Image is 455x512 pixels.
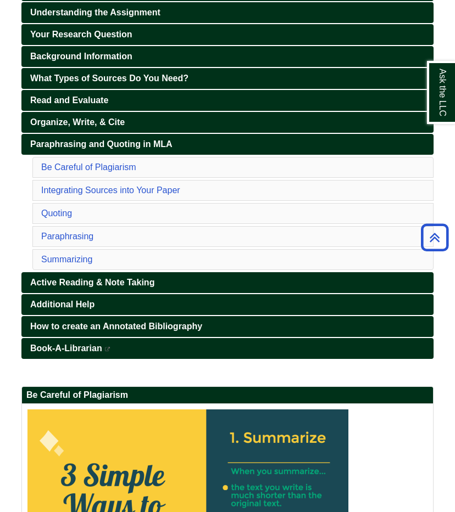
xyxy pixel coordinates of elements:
[417,230,452,245] a: Back to Top
[30,30,132,39] span: Your Research Question
[41,162,136,172] a: Be Careful of Plagiarism
[21,316,434,337] a: How to create an Annotated Bibliography
[30,322,202,331] span: How to create an Annotated Bibliography
[30,74,188,83] span: What Types of Sources Do You Need?
[21,24,434,45] a: Your Research Question
[41,185,180,195] a: Integrating Sources into Your Paper
[21,112,434,133] a: Organize, Write, & Cite
[21,2,434,23] a: Understanding the Assignment
[30,95,108,105] span: Read and Evaluate
[30,117,125,127] span: Organize, Write, & Cite
[21,338,434,359] a: Book-A-Librarian
[21,272,434,293] a: Active Reading & Note Taking
[22,387,433,404] h2: Be Careful of Plagiarism
[21,134,434,155] a: Paraphrasing and Quoting in MLA
[21,68,434,89] a: What Types of Sources Do You Need?
[30,139,173,149] span: Paraphrasing and Quoting in MLA
[30,300,95,309] span: Additional Help
[21,294,434,315] a: Additional Help
[21,46,434,67] a: Background Information
[104,347,111,352] i: This link opens in a new window
[41,209,72,218] a: Quoting
[30,8,160,17] span: Understanding the Assignment
[30,344,102,353] span: Book-A-Librarian
[41,255,92,264] a: Summarizing
[41,232,93,241] a: Paraphrasing
[30,52,132,61] span: Background Information
[21,90,434,111] a: Read and Evaluate
[30,278,154,287] span: Active Reading & Note Taking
